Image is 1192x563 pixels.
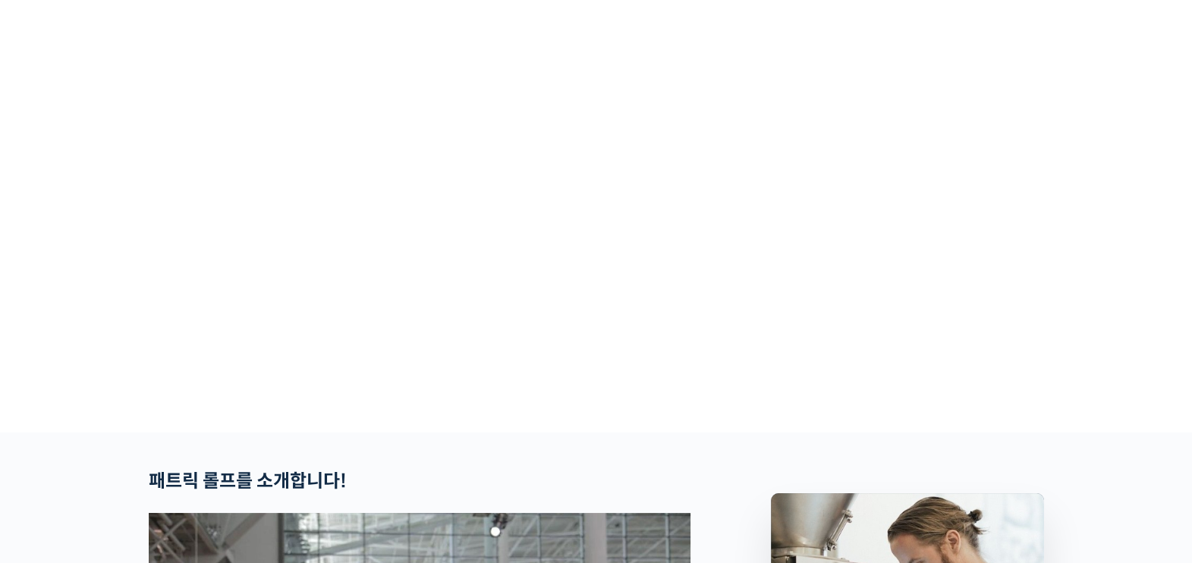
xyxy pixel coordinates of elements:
span: 대화 [139,479,157,491]
span: 설정 [234,478,253,490]
a: 대화 [100,455,196,493]
span: 홈 [48,478,57,490]
a: 설정 [196,455,291,493]
h2: 패트릭 롤프를 소개합니다! [149,470,690,492]
a: 홈 [5,455,100,493]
